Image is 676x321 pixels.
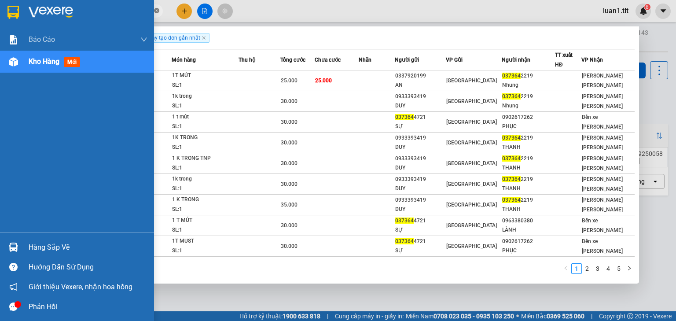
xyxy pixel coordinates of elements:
img: warehouse-icon [9,243,18,252]
div: 1 t mút [172,112,238,122]
span: mới [64,57,80,67]
div: DUY [395,184,445,193]
div: Hàng sắp về [29,241,147,254]
div: SL: 1 [172,163,238,173]
div: 0902617262 [502,237,555,246]
span: close-circle [154,7,159,15]
span: VP Gửi [446,57,463,63]
span: 037364 [395,114,414,120]
div: SL: 1 [172,225,238,235]
div: 1k trong [172,92,238,101]
div: Hướng dẫn sử dụng [29,261,147,274]
div: 0933393419 [395,92,445,101]
div: THANH [502,143,555,152]
span: 037364 [395,238,414,244]
span: 037364 [395,218,414,224]
div: SL: 1 [172,81,238,90]
span: Người nhận [502,57,530,63]
div: LÀNH [502,225,555,235]
div: 1K TRONG [172,133,238,143]
li: 3 [592,263,603,274]
span: 037364 [502,135,521,141]
span: 30.000 [281,160,298,166]
span: [PERSON_NAME] [PERSON_NAME] [582,93,623,109]
img: warehouse-icon [9,57,18,66]
span: notification [9,283,18,291]
img: logo-vxr [7,6,19,19]
span: 037364 [502,197,521,203]
span: left [563,266,569,271]
div: SL: 1 [172,184,238,194]
div: AN [395,81,445,90]
span: Món hàng [172,57,196,63]
span: [GEOGRAPHIC_DATA] [446,98,497,104]
span: down [140,36,147,43]
span: Nhãn [359,57,371,63]
a: 4 [603,264,613,273]
span: 30.000 [281,222,298,229]
span: [PERSON_NAME] [PERSON_NAME] [582,73,623,89]
a: 2 [582,264,592,273]
span: 25.000 [315,77,332,84]
div: 0963380380 [502,216,555,225]
div: Phản hồi [29,300,147,314]
div: 1 K TRONG [172,195,238,205]
div: 1T MUST [172,236,238,246]
span: 037364 [502,155,521,162]
div: DUY [395,101,445,111]
span: 037364 [502,176,521,182]
a: 3 [593,264,603,273]
span: close-circle [154,8,159,13]
span: [GEOGRAPHIC_DATA] [446,202,497,208]
div: 0933393419 [395,154,445,163]
div: 1k trong [172,174,238,184]
div: SỰ [395,122,445,131]
span: 30.000 [281,243,298,249]
div: SL: 1 [172,122,238,132]
div: THANH [502,184,555,193]
span: Báo cáo [29,34,55,45]
span: Kho hàng [29,57,59,66]
span: Tổng cước [280,57,305,63]
div: 0337920199 [395,71,445,81]
a: 1 [572,264,581,273]
span: [GEOGRAPHIC_DATA] [446,181,497,187]
div: 1T MÚT [172,71,238,81]
div: DUY [395,163,445,173]
div: 1 K TRONG TNP [172,154,238,163]
div: 0933393419 [395,133,445,143]
div: SL: 1 [172,143,238,152]
div: 2219 [502,154,555,163]
span: message [9,303,18,311]
span: [PERSON_NAME] [PERSON_NAME] [582,135,623,151]
li: 4 [603,263,614,274]
div: 2219 [502,196,555,205]
button: left [561,263,571,274]
span: [GEOGRAPHIC_DATA] [446,77,497,84]
div: DUY [395,205,445,214]
span: 30.000 [281,119,298,125]
span: 35.000 [281,202,298,208]
div: 2219 [502,92,555,101]
div: THANH [502,163,555,173]
div: SL: 1 [172,246,238,256]
span: 30.000 [281,181,298,187]
span: question-circle [9,263,18,271]
div: SL: 1 [172,205,238,214]
div: 2219 [502,133,555,143]
div: 2219 [502,175,555,184]
span: Bến xe [PERSON_NAME] [582,114,623,130]
span: Thu hộ [239,57,255,63]
span: 25.000 [281,77,298,84]
span: 037364 [502,93,521,100]
span: [GEOGRAPHIC_DATA] [446,160,497,166]
span: right [627,266,632,271]
span: [PERSON_NAME] [PERSON_NAME] [582,176,623,192]
div: Nhung [502,81,555,90]
span: VP Nhận [581,57,603,63]
span: 30.000 [281,140,298,146]
span: TT xuất HĐ [555,52,573,68]
li: 2 [582,263,592,274]
div: 1 T MÚT [172,216,238,225]
span: Chưa cước [315,57,341,63]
